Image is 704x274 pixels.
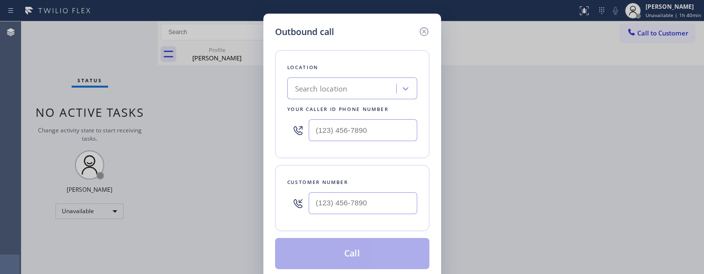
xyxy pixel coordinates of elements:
input: (123) 456-7890 [309,192,417,214]
h5: Outbound call [275,25,334,38]
button: Call [275,238,429,269]
div: Customer number [287,177,417,187]
input: (123) 456-7890 [309,119,417,141]
div: Search location [295,83,348,94]
div: Your caller id phone number [287,104,417,114]
div: Location [287,62,417,73]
